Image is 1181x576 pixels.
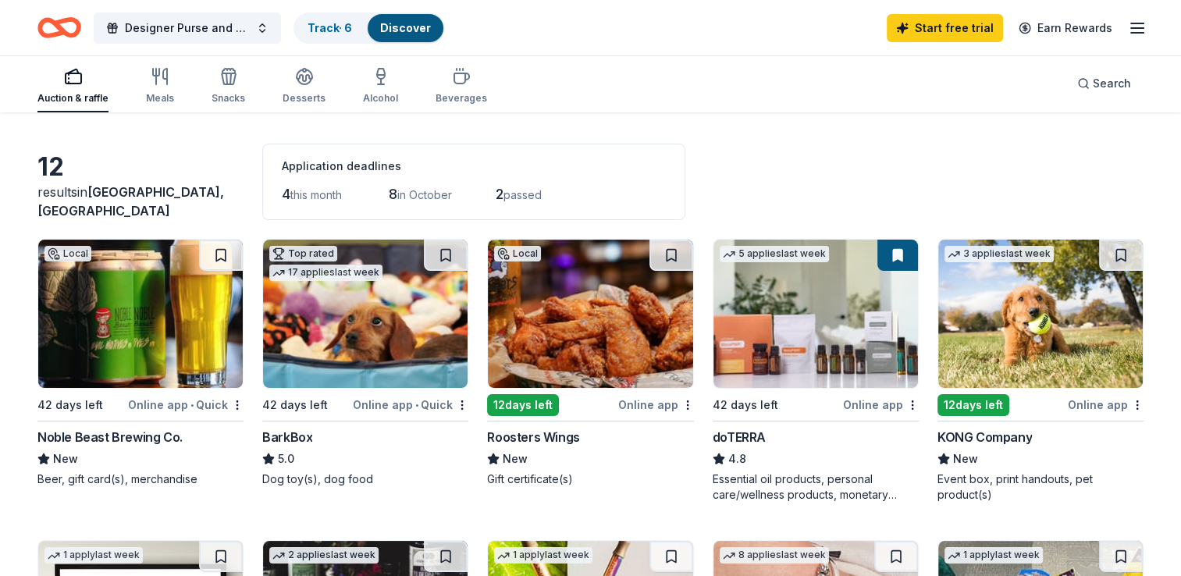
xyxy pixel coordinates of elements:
[713,239,919,503] a: Image for doTERRA5 applieslast week42 days leftOnline appdoTERRA4.8Essential oil products, person...
[37,92,108,105] div: Auction & raffle
[282,157,666,176] div: Application deadlines
[494,547,592,564] div: 1 apply last week
[283,61,325,112] button: Desserts
[37,396,103,414] div: 42 days left
[380,21,431,34] a: Discover
[44,547,143,564] div: 1 apply last week
[269,265,382,281] div: 17 applies last week
[37,151,244,183] div: 12
[618,395,694,414] div: Online app
[503,450,528,468] span: New
[353,395,468,414] div: Online app Quick
[494,246,541,261] div: Local
[937,394,1009,416] div: 12 days left
[283,92,325,105] div: Desserts
[128,395,244,414] div: Online app Quick
[720,547,829,564] div: 8 applies last week
[713,471,919,503] div: Essential oil products, personal care/wellness products, monetary donations
[262,239,468,487] a: Image for BarkBoxTop rated17 applieslast week42 days leftOnline app•QuickBarkBox5.0Dog toy(s), do...
[278,450,294,468] span: 5.0
[37,184,224,219] span: [GEOGRAPHIC_DATA], [GEOGRAPHIC_DATA]
[38,240,243,388] img: Image for Noble Beast Brewing Co.
[720,246,829,262] div: 5 applies last week
[436,92,487,105] div: Beverages
[293,12,445,44] button: Track· 6Discover
[37,9,81,46] a: Home
[488,240,692,388] img: Image for Roosters Wings
[269,547,379,564] div: 2 applies last week
[146,92,174,105] div: Meals
[953,450,978,468] span: New
[436,61,487,112] button: Beverages
[1065,68,1144,99] button: Search
[389,186,397,202] span: 8
[944,547,1043,564] div: 1 apply last week
[37,61,108,112] button: Auction & raffle
[1068,395,1144,414] div: Online app
[843,395,919,414] div: Online app
[125,19,250,37] span: Designer Purse and Gun Bingo
[363,61,398,112] button: Alcohol
[713,428,766,446] div: doTERRA
[290,188,342,201] span: this month
[94,12,281,44] button: Designer Purse and Gun Bingo
[37,239,244,487] a: Image for Noble Beast Brewing Co.Local42 days leftOnline app•QuickNoble Beast Brewing Co.NewBeer,...
[37,428,183,446] div: Noble Beast Brewing Co.
[938,240,1143,388] img: Image for KONG Company
[937,239,1144,503] a: Image for KONG Company3 applieslast week12days leftOnline appKONG CompanyNewEvent box, print hand...
[397,188,452,201] span: in October
[190,399,194,411] span: •
[282,186,290,202] span: 4
[37,471,244,487] div: Beer, gift card(s), merchandise
[1009,14,1122,42] a: Earn Rewards
[937,428,1032,446] div: KONG Company
[363,92,398,105] div: Alcohol
[713,396,778,414] div: 42 days left
[937,471,1144,503] div: Event box, print handouts, pet product(s)
[263,240,468,388] img: Image for BarkBox
[269,246,337,261] div: Top rated
[37,184,224,219] span: in
[487,239,693,487] a: Image for Roosters WingsLocal12days leftOnline appRoosters WingsNewGift certificate(s)
[53,450,78,468] span: New
[212,61,245,112] button: Snacks
[944,246,1054,262] div: 3 applies last week
[728,450,746,468] span: 4.8
[487,394,559,416] div: 12 days left
[496,186,503,202] span: 2
[887,14,1003,42] a: Start free trial
[37,183,244,220] div: results
[713,240,918,388] img: Image for doTERRA
[503,188,542,201] span: passed
[308,21,352,34] a: Track· 6
[212,92,245,105] div: Snacks
[1093,74,1131,93] span: Search
[262,396,328,414] div: 42 days left
[44,246,91,261] div: Local
[487,471,693,487] div: Gift certificate(s)
[146,61,174,112] button: Meals
[415,399,418,411] span: •
[262,428,312,446] div: BarkBox
[262,471,468,487] div: Dog toy(s), dog food
[487,428,579,446] div: Roosters Wings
